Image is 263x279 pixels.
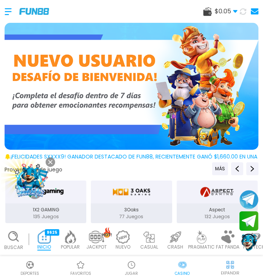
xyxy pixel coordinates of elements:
p: 132 Juegos [177,213,258,220]
button: 1X2 GAMING [3,180,89,224]
button: Join telegram [239,211,258,231]
p: 3Oaks [91,206,172,213]
img: home_active.webp [36,230,52,244]
button: Aspect [174,180,260,224]
p: CASUAL [140,244,158,250]
img: pragmatic_light.webp [194,230,209,244]
span: $ 0.05 [215,7,238,16]
p: EXPANDIR [221,270,239,276]
p: INICIO [37,244,51,250]
a: CasinoCasinoCasino [157,259,208,276]
img: popular_light.webp [63,230,78,244]
img: hide [225,260,235,269]
img: Bono de Nuevo Jugador [5,23,258,150]
a: DeportesDeportesDeportes [5,259,55,276]
p: PRAGMATIC [188,244,215,250]
button: Next providers [246,162,258,175]
p: JACKPOT [86,244,107,250]
p: POPULAR [61,244,80,250]
button: Previous providers [231,162,243,175]
p: Buscar [4,244,23,251]
p: Casino [175,271,190,276]
img: crash_light.webp [168,230,183,244]
img: hot [102,227,112,238]
p: 135 Juegos [5,213,86,220]
p: FAT PANDA [216,244,239,250]
img: new_light.webp [115,230,130,244]
p: Aspect [177,206,258,213]
img: Casino Jugar [127,260,136,269]
button: Join telegram channel [239,190,258,209]
a: Casino JugarCasino JugarJUGAR [106,259,157,276]
p: JUGAR [125,271,138,276]
img: Aspect [200,184,234,200]
p: 77 Juegos [91,213,172,220]
a: Casino FavoritosCasino Favoritosfavoritos [55,259,106,276]
img: Company Logo [19,8,49,14]
p: NUEVO [116,244,130,250]
button: Contact customer service [239,233,258,252]
img: jackpot_light.webp [89,230,104,244]
img: Image Link [8,158,52,202]
img: Deportes [25,260,35,269]
div: 9625 [45,229,59,236]
img: fat_panda_light.webp [220,230,235,244]
button: Proveedores de juego [5,166,62,174]
img: casual_light.webp [141,230,157,244]
p: CRASH [167,244,183,250]
p: 1X2 GAMING [5,206,86,213]
p: favoritos [70,271,91,276]
button: 3Oaks [89,180,174,224]
img: Casino Favoritos [76,260,85,269]
p: Deportes [21,271,39,276]
button: Previous providers [212,162,228,175]
img: 3Oaks [112,184,150,200]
